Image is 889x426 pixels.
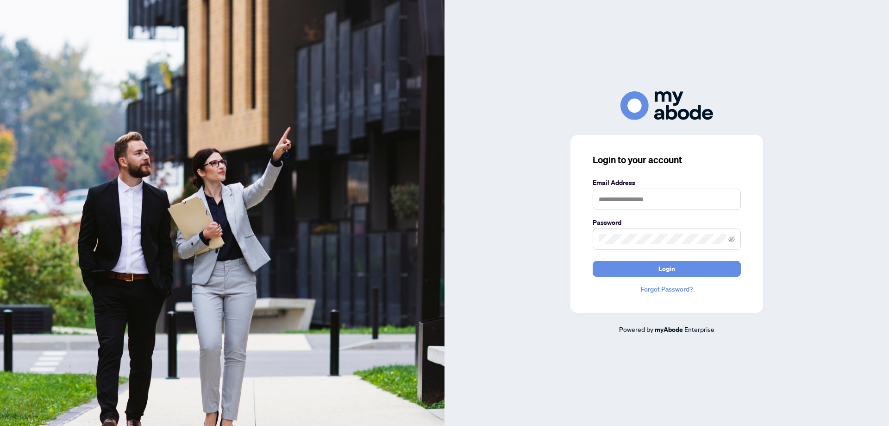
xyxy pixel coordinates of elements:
[593,284,741,294] a: Forgot Password?
[593,178,741,188] label: Email Address
[655,324,683,335] a: myAbode
[593,217,741,228] label: Password
[658,261,675,276] span: Login
[619,325,653,333] span: Powered by
[728,236,735,242] span: eye-invisible
[620,91,713,120] img: ma-logo
[593,261,741,277] button: Login
[684,325,714,333] span: Enterprise
[593,153,741,166] h3: Login to your account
